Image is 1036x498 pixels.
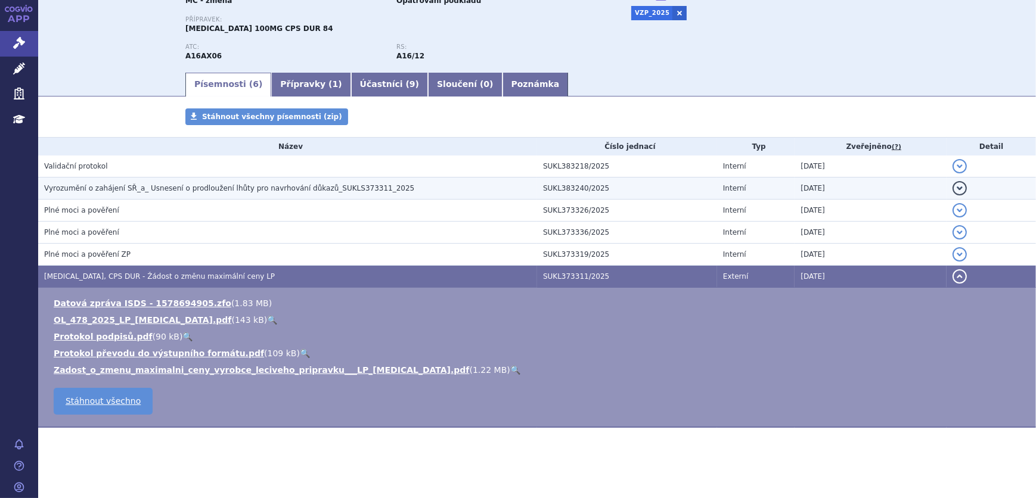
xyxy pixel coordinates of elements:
button: detail [953,159,967,173]
a: Stáhnout všechno [54,388,153,415]
a: Účastníci (9) [351,73,428,97]
a: Poznámka [503,73,569,97]
td: SUKL373336/2025 [537,222,717,244]
strong: miglustat [396,52,424,60]
th: Zveřejněno [795,138,947,155]
span: 1.83 MB [234,298,268,308]
button: detail [953,247,967,262]
a: 🔍 [182,332,193,341]
strong: MIGLUSTAT [185,52,222,60]
span: Interní [723,162,746,170]
p: ATC: [185,43,384,51]
td: [DATE] [795,266,947,288]
td: SUKL383240/2025 [537,178,717,200]
span: 6 [253,79,259,89]
span: 90 kB [156,332,179,341]
span: [MEDICAL_DATA] 100MG CPS DUR 84 [185,24,333,33]
li: ( ) [54,314,1024,326]
th: Detail [947,138,1036,155]
abbr: (?) [892,143,901,151]
td: SUKL373311/2025 [537,266,717,288]
span: 9 [410,79,415,89]
td: SUKL383218/2025 [537,155,717,178]
th: Typ [717,138,795,155]
td: [DATE] [795,222,947,244]
li: ( ) [54,347,1024,359]
span: Plné moci a pověření ZP [44,250,131,259]
th: Číslo jednací [537,138,717,155]
a: 🔍 [300,348,310,358]
li: ( ) [54,331,1024,343]
span: 0 [483,79,489,89]
li: ( ) [54,364,1024,376]
span: Interní [723,250,746,259]
span: Interní [723,184,746,192]
span: 143 kB [235,315,264,325]
p: RS: [396,43,595,51]
span: ZAVESCA, CPS DUR - Žádost o změnu maximální ceny LP [44,272,275,281]
li: ( ) [54,297,1024,309]
a: Sloučení (0) [428,73,502,97]
span: Externí [723,272,748,281]
td: [DATE] [795,244,947,266]
span: 109 kB [268,348,297,358]
span: Interní [723,206,746,214]
span: 1.22 MB [473,365,507,375]
a: Protokol podpisů.pdf [54,332,153,341]
a: 🔍 [510,365,520,375]
a: Písemnosti (6) [185,73,271,97]
span: Interní [723,228,746,236]
button: detail [953,225,967,239]
span: Stáhnout všechny písemnosti (zip) [202,113,342,121]
a: Datová zpráva ISDS - 1578694905.zfo [54,298,231,308]
a: 🔍 [267,315,277,325]
th: Název [38,138,537,155]
a: OL_478_2025_LP_[MEDICAL_DATA].pdf [54,315,231,325]
button: detail [953,181,967,195]
button: detail [953,203,967,217]
span: Vyrozumění o zahájení SŘ_a_ Usnesení o prodloužení lhůty pro navrhování důkazů_SUKLS373311_2025 [44,184,414,192]
span: 1 [333,79,339,89]
span: Plné moci a pověření [44,206,119,214]
span: Validační protokol [44,162,108,170]
p: Přípravek: [185,16,607,23]
td: [DATE] [795,178,947,200]
td: SUKL373319/2025 [537,244,717,266]
td: [DATE] [795,155,947,178]
a: VZP_2025 [631,6,672,20]
span: Plné moci a pověření [44,228,119,236]
a: Stáhnout všechny písemnosti (zip) [185,108,348,125]
a: Protokol převodu do výstupního formátu.pdf [54,348,264,358]
td: [DATE] [795,200,947,222]
a: Přípravky (1) [271,73,350,97]
td: SUKL373326/2025 [537,200,717,222]
a: Zadost_o_zmenu_maximalni_ceny_vyrobce_leciveho_pripravku___LP_[MEDICAL_DATA].pdf [54,365,470,375]
button: detail [953,269,967,284]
